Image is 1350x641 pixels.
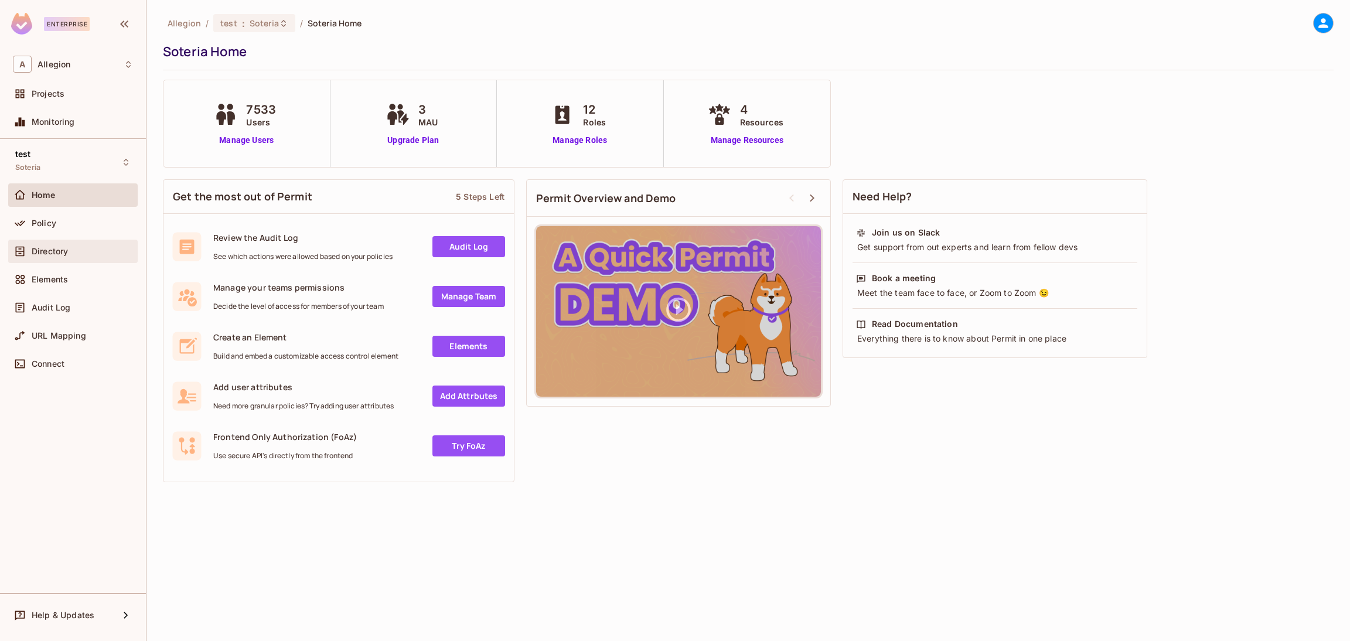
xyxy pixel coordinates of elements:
[872,272,936,284] div: Book a meeting
[32,275,68,284] span: Elements
[418,101,438,118] span: 3
[548,134,612,146] a: Manage Roles
[432,435,505,456] a: Try FoAz
[213,332,398,343] span: Create an Element
[740,116,783,128] span: Resources
[432,336,505,357] a: Elements
[213,352,398,361] span: Build and embed a customizable access control element
[300,18,303,29] li: /
[15,163,40,172] span: Soteria
[32,359,64,369] span: Connect
[15,149,31,159] span: test
[583,116,606,128] span: Roles
[246,116,276,128] span: Users
[213,431,357,442] span: Frontend Only Authorization (FoAz)
[44,17,90,31] div: Enterprise
[13,56,32,73] span: A
[37,60,70,69] span: Workspace: Allegion
[872,318,958,330] div: Read Documentation
[220,18,237,29] span: test
[11,13,32,35] img: SReyMgAAAABJRU5ErkJggg==
[213,451,357,461] span: Use secure API's directly from the frontend
[456,191,504,202] div: 5 Steps Left
[705,134,789,146] a: Manage Resources
[213,302,384,311] span: Decide the level of access for members of your team
[168,18,201,29] span: the active workspace
[32,89,64,98] span: Projects
[32,331,86,340] span: URL Mapping
[32,219,56,228] span: Policy
[308,18,362,29] span: Soteria Home
[213,252,393,261] span: See which actions were allowed based on your policies
[32,247,68,256] span: Directory
[211,134,282,146] a: Manage Users
[206,18,209,29] li: /
[856,241,1134,253] div: Get support from out experts and learn from fellow devs
[432,286,505,307] a: Manage Team
[853,189,912,204] span: Need Help?
[856,333,1134,345] div: Everything there is to know about Permit in one place
[32,190,56,200] span: Home
[32,117,75,127] span: Monitoring
[536,191,676,206] span: Permit Overview and Demo
[213,232,393,243] span: Review the Audit Log
[432,386,505,407] a: Add Attrbutes
[250,18,279,29] span: Soteria
[583,101,606,118] span: 12
[418,116,438,128] span: MAU
[32,611,94,620] span: Help & Updates
[213,381,394,393] span: Add user attributes
[213,282,384,293] span: Manage your teams permissions
[32,303,70,312] span: Audit Log
[872,227,940,238] div: Join us on Slack
[173,189,312,204] span: Get the most out of Permit
[383,134,444,146] a: Upgrade Plan
[432,236,505,257] a: Audit Log
[213,401,394,411] span: Need more granular policies? Try adding user attributes
[241,19,246,28] span: :
[740,101,783,118] span: 4
[856,287,1134,299] div: Meet the team face to face, or Zoom to Zoom 😉
[246,101,276,118] span: 7533
[163,43,1328,60] div: Soteria Home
